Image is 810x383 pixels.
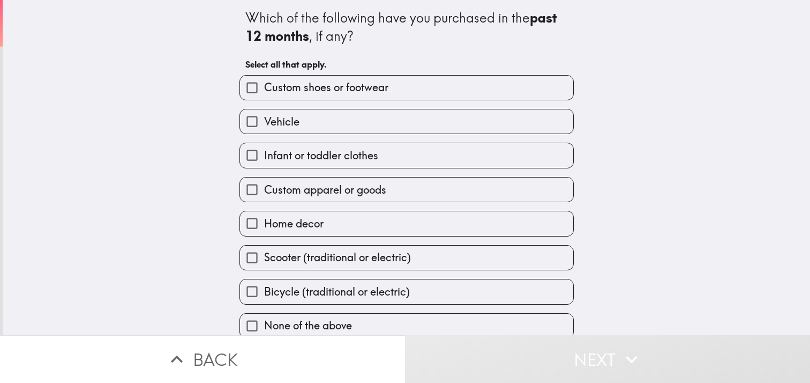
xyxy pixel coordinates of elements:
span: None of the above [264,318,352,333]
button: Custom shoes or footwear [240,76,573,100]
span: Scooter (traditional or electric) [264,250,411,265]
button: None of the above [240,314,573,338]
button: Vehicle [240,109,573,134]
button: Bicycle (traditional or electric) [240,279,573,304]
span: Custom apparel or goods [264,182,386,197]
h6: Select all that apply. [245,58,568,70]
span: Vehicle [264,114,299,129]
button: Next [405,335,810,383]
span: Home decor [264,216,324,231]
button: Home decor [240,211,573,235]
span: Custom shoes or footwear [264,80,388,95]
button: Custom apparel or goods [240,178,573,202]
span: Bicycle (traditional or electric) [264,284,410,299]
button: Infant or toddler clothes [240,143,573,167]
span: Infant or toddler clothes [264,148,378,163]
div: Which of the following have you purchased in the , if any? [245,9,568,45]
b: past 12 months [245,10,560,44]
button: Scooter (traditional or electric) [240,246,573,270]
